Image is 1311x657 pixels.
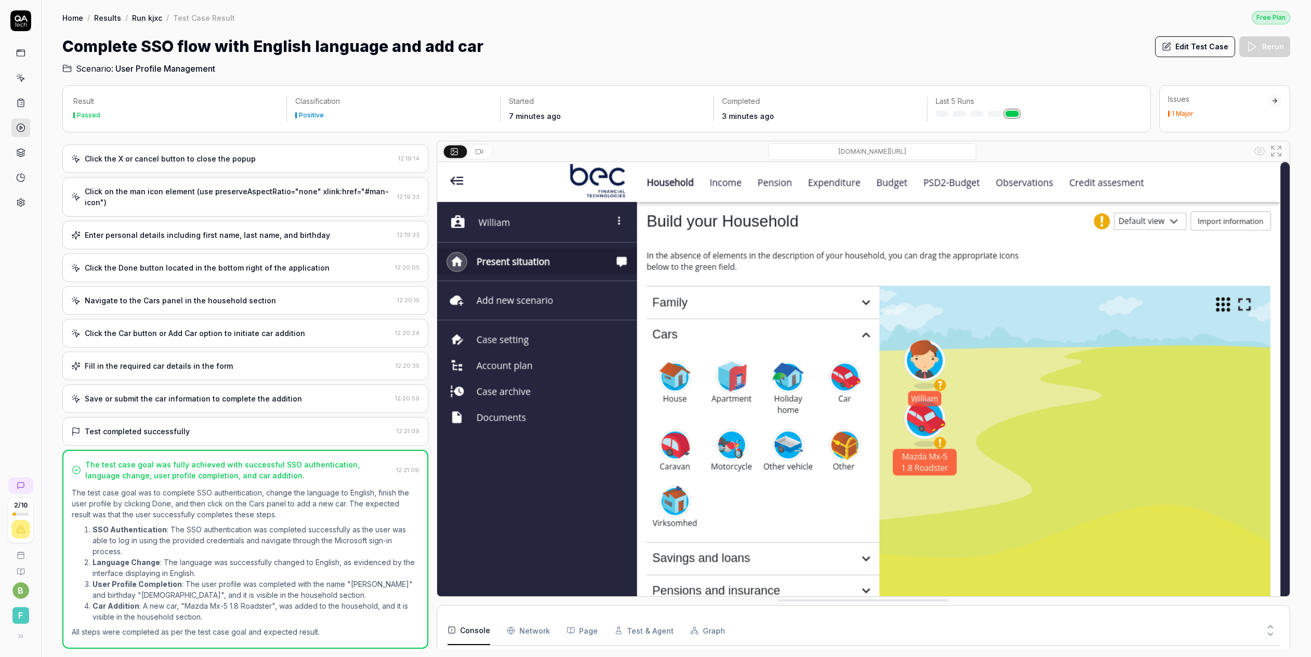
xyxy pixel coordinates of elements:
div: Free Plan [1252,11,1290,24]
li: : The SSO authentication was completed successfully as the user was able to log in using the prov... [93,524,419,557]
button: Page [567,616,598,645]
time: 12:21:09 [396,466,419,474]
div: 1 Major [1172,111,1194,117]
p: Last 5 Runs [936,96,1132,106]
time: 12:20:24 [395,329,419,337]
time: 12:20:35 [396,362,419,369]
button: b [12,582,29,599]
a: Results [94,12,121,23]
div: Test completed successfully [85,426,190,437]
p: Completed [722,96,918,106]
time: 12:19:33 [397,231,419,238]
div: Positive [299,112,324,118]
time: 12:20:15 [397,297,419,304]
div: Issues [1168,94,1268,104]
time: 12:20:59 [395,395,419,402]
div: Click the Car button or Add Car option to initiate car addition [85,328,305,339]
p: All steps were completed as per the test case goal and expected result. [72,626,419,637]
button: Open in full screen [1268,143,1284,159]
li: : A new car, "Mazda Mx-5 1.8 Roadster", was added to the household, and it is visible in the hous... [93,600,419,622]
strong: Language Change [93,558,160,567]
span: 2 / 10 [14,502,28,508]
a: New conversation [8,477,33,494]
div: / [166,12,169,23]
p: Started [509,96,705,106]
time: 12:19:14 [398,155,419,162]
div: / [87,12,90,23]
a: Scenario:User Profile Management [62,62,215,75]
button: Graph [690,616,725,645]
a: Run kjxc [132,12,162,23]
span: Scenario: [74,62,113,75]
a: Documentation [4,559,37,576]
div: Click the Done button located in the bottom right of the application [85,262,330,273]
time: 7 minutes ago [509,112,561,120]
div: Click on the man icon element (use preserveAspectRatio="none" xlink:href="#man-icon") [85,186,393,208]
div: Enter personal details including first name, last name, and birthday [85,230,330,240]
button: Test & Agent [614,616,674,645]
button: Show all interative elements [1251,143,1268,159]
time: 12:21:09 [397,427,419,435]
h1: Complete SSO flow with English language and add car [62,35,483,58]
time: 3 minutes ago [722,112,774,120]
div: Click the X or cancel button to close the popup [85,153,256,164]
span: User Profile Management [115,62,215,75]
button: Rerun [1239,36,1290,57]
li: : The user profile was completed with the name "[PERSON_NAME]" and birthday "[DEMOGRAPHIC_DATA]",... [93,579,419,600]
strong: User Profile Completion [93,580,182,588]
a: Book a call with us [4,543,37,559]
div: Test Case Result [173,12,235,23]
time: 12:19:23 [397,193,419,200]
button: Edit Test Case [1155,36,1235,57]
li: : The language was successfully changed to English, as evidenced by the interface displaying in E... [93,557,419,579]
div: Navigate to the Cars panel in the household section [85,295,276,306]
button: Console [448,616,490,645]
p: The test case goal was to complete SSO authentication, change the language to English, finish the... [72,487,419,520]
a: Home [62,12,83,23]
span: F [12,607,29,624]
div: / [125,12,128,23]
p: Result [73,96,278,106]
div: Save or submit the car information to complete the addition [85,393,302,404]
div: Fill in the required car details in the form [85,360,233,371]
button: F [4,599,37,626]
strong: Car Addition [93,601,139,610]
p: Classification [295,96,491,106]
button: Network [507,616,550,645]
time: 12:20:05 [395,264,419,271]
div: Passed [77,112,100,118]
div: The test case goal was fully achieved with successful SSO authentication, language change, user p... [85,459,392,481]
button: Free Plan [1252,10,1290,24]
strong: SSO Authentication [93,525,167,534]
